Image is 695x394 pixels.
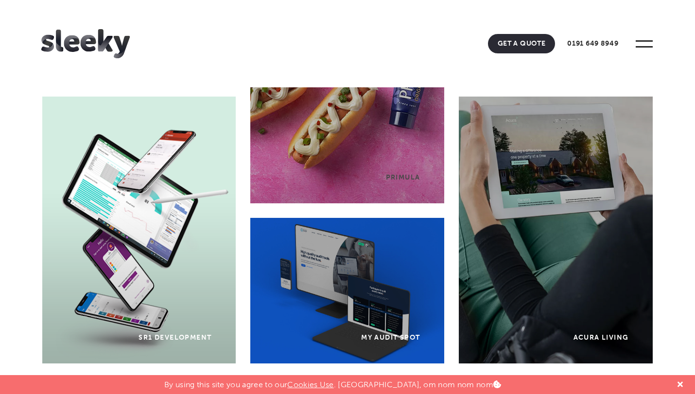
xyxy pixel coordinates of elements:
p: By using this site you agree to our . [GEOGRAPHIC_DATA], om nom nom nom [164,375,501,389]
a: 0191 649 8949 [557,34,628,53]
img: Sleeky Web Design Newcastle [41,29,130,58]
div: SR1 Development [139,333,211,342]
div: My Audit Spot [361,333,420,342]
a: Get A Quote [488,34,556,53]
div: Acura Living [573,333,629,342]
a: Acura Living [459,97,653,363]
a: SR1 Development Background SR1 Development SR1 Development SR1 Development SR1 Development Gradie... [42,97,236,363]
div: Primula [386,173,420,181]
a: My Audit Spot [250,218,444,363]
a: Cookies Use [287,380,334,389]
